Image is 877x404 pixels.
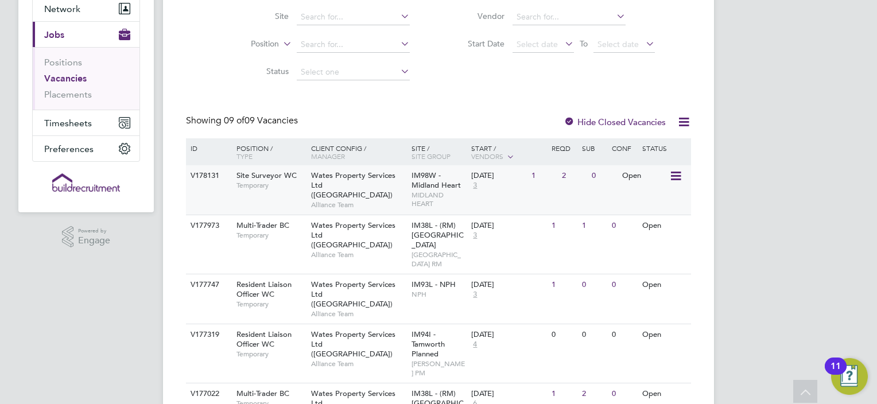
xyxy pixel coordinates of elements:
button: Preferences [33,136,139,161]
div: 11 [831,366,841,381]
div: V177319 [188,324,228,345]
span: Preferences [44,143,94,154]
div: Open [639,324,689,345]
input: Select one [297,64,410,80]
span: Resident Liaison Officer WC [236,279,292,299]
div: Showing [186,115,300,127]
div: Status [639,138,689,158]
span: Multi-Trader BC [236,389,289,398]
span: Engage [78,236,110,246]
input: Search for... [297,9,410,25]
span: MIDLAND HEART [412,191,466,208]
div: 0 [579,274,609,296]
a: Vacancies [44,73,87,84]
div: Jobs [33,47,139,110]
button: Open Resource Center, 11 new notifications [831,358,868,395]
div: [DATE] [471,221,546,231]
span: Multi-Trader BC [236,220,289,230]
span: IM93L - NPH [412,279,456,289]
span: Temporary [236,300,305,309]
div: Start / [468,138,549,167]
span: 3 [471,181,479,191]
input: Search for... [297,37,410,53]
div: 0 [549,324,579,345]
img: buildrec-logo-retina.png [52,173,120,192]
span: Temporary [236,181,305,190]
div: Reqd [549,138,579,158]
span: 3 [471,231,479,240]
button: Timesheets [33,110,139,135]
span: Wates Property Services Ltd ([GEOGRAPHIC_DATA]) [311,329,395,359]
span: IM38L - (RM) [GEOGRAPHIC_DATA] [412,220,464,250]
label: Status [223,66,289,76]
span: To [576,36,591,51]
div: 1 [549,215,579,236]
span: 09 of [224,115,245,126]
div: 1 [579,215,609,236]
span: Powered by [78,226,110,236]
span: Timesheets [44,118,92,129]
span: Temporary [236,231,305,240]
span: Alliance Team [311,359,406,368]
div: V177747 [188,274,228,296]
div: Client Config / [308,138,409,166]
span: Vendors [471,151,503,161]
div: Open [619,165,669,187]
label: Vendor [438,11,505,21]
span: [GEOGRAPHIC_DATA] RM [412,250,466,268]
span: 09 Vacancies [224,115,298,126]
div: 0 [609,274,639,296]
span: [PERSON_NAME] PM [412,359,466,377]
label: Hide Closed Vacancies [564,116,666,127]
a: Powered byEngage [62,226,111,248]
div: 0 [609,324,639,345]
div: [DATE] [471,330,546,340]
span: IM98W - Midland Heart [412,170,461,190]
div: 0 [579,324,609,345]
span: Manager [311,151,345,161]
div: Sub [579,138,609,158]
span: 4 [471,340,479,349]
span: Network [44,3,80,14]
div: [DATE] [471,280,546,290]
a: Go to home page [32,173,140,192]
span: Alliance Team [311,309,406,318]
button: Jobs [33,22,139,47]
div: Position / [228,138,308,166]
span: Wates Property Services Ltd ([GEOGRAPHIC_DATA]) [311,220,395,250]
div: 0 [589,165,619,187]
div: 0 [609,215,639,236]
label: Start Date [438,38,505,49]
span: IM94I - Tamworth Planned [412,329,445,359]
label: Position [213,38,279,50]
span: Select date [597,39,639,49]
span: Site Group [412,151,451,161]
span: Wates Property Services Ltd ([GEOGRAPHIC_DATA]) [311,170,395,200]
div: 2 [559,165,589,187]
div: ID [188,138,228,158]
span: Alliance Team [311,200,406,209]
a: Positions [44,57,82,68]
div: Conf [609,138,639,158]
div: V178131 [188,165,228,187]
div: V177973 [188,215,228,236]
span: Alliance Team [311,250,406,259]
div: [DATE] [471,389,546,399]
span: Resident Liaison Officer WC [236,329,292,349]
input: Search for... [513,9,626,25]
div: Site / [409,138,469,166]
span: 3 [471,290,479,300]
div: Open [639,215,689,236]
span: Wates Property Services Ltd ([GEOGRAPHIC_DATA]) [311,279,395,309]
a: Placements [44,89,92,100]
span: Select date [517,39,558,49]
span: NPH [412,290,466,299]
div: 1 [529,165,558,187]
span: Site Surveyor WC [236,170,297,180]
div: [DATE] [471,171,526,181]
div: 1 [549,274,579,296]
span: Jobs [44,29,64,40]
div: Open [639,274,689,296]
span: Temporary [236,349,305,359]
label: Site [223,11,289,21]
